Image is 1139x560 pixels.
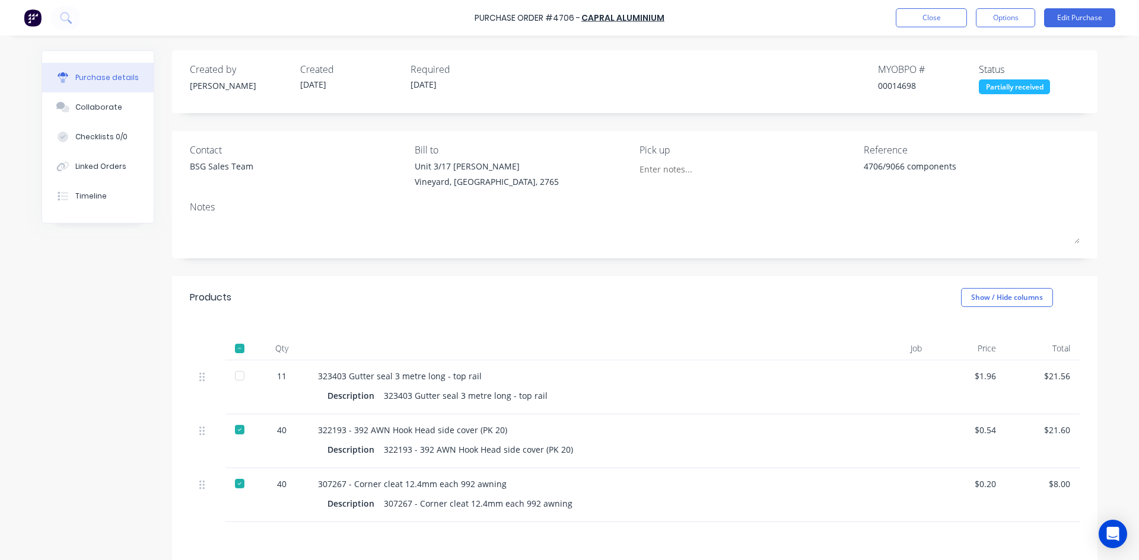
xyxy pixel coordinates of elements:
div: 323403 Gutter seal 3 metre long - top rail [384,387,548,404]
div: Collaborate [75,102,122,113]
div: 40 [265,424,299,436]
div: Status [979,62,1080,76]
div: 00014698 [878,79,979,92]
div: $21.60 [1015,424,1070,436]
div: [PERSON_NAME] [190,79,291,92]
div: Description [327,495,384,512]
div: Total [1006,337,1080,360]
div: Purchase Order #4706 - [475,12,580,24]
div: MYOB PO # [878,62,979,76]
div: Open Intercom Messenger [1099,520,1127,548]
div: BSG Sales Team [190,160,253,172]
div: 11 [265,370,299,382]
div: Description [327,387,384,404]
div: Partially received [979,79,1050,94]
div: 323403 Gutter seal 3 metre long - top rail [318,370,833,382]
button: Show / Hide columns [961,288,1053,307]
input: Enter notes... [640,160,747,178]
div: Checklists 0/0 [75,132,128,142]
div: Pick up [640,143,855,157]
button: Purchase details [42,63,154,92]
div: Vineyard, [GEOGRAPHIC_DATA], 2765 [415,175,559,188]
div: Bill to [415,143,631,157]
div: 40 [265,478,299,490]
button: Checklists 0/0 [42,122,154,152]
div: Created [300,62,401,76]
div: $0.20 [941,478,996,490]
button: Timeline [42,181,154,211]
button: Close [896,8,967,27]
div: $21.56 [1015,370,1070,382]
div: Notes [190,200,1080,214]
div: Created by [190,62,291,76]
div: Products [190,290,231,305]
div: Linked Orders [75,161,126,172]
div: $8.00 [1015,478,1070,490]
a: Capral Aluminium [581,12,664,24]
div: Purchase details [75,72,139,83]
div: $0.54 [941,424,996,436]
div: Timeline [75,191,107,201]
div: Job [842,337,931,360]
button: Edit Purchase [1044,8,1115,27]
button: Collaborate [42,92,154,122]
button: Linked Orders [42,152,154,181]
textarea: 4706/9066 components [864,160,1012,187]
div: 322193 - 392 AWN Hook Head side cover (PK 20) [384,441,573,458]
div: 307267 - Corner cleat 12.4mm each 992 awning [318,478,833,490]
img: Factory [24,9,42,27]
div: Price [931,337,1006,360]
div: Reference [864,143,1080,157]
div: 322193 - 392 AWN Hook Head side cover (PK 20) [318,424,833,436]
div: Unit 3/17 [PERSON_NAME] [415,160,559,172]
button: Options [976,8,1035,27]
div: $1.96 [941,370,996,382]
div: Qty [255,337,308,360]
div: Description [327,441,384,458]
div: Contact [190,143,406,157]
div: Required [411,62,511,76]
div: 307267 - Corner cleat 12.4mm each 992 awning [384,495,572,512]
